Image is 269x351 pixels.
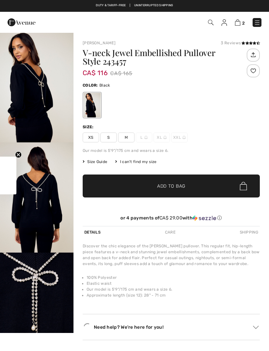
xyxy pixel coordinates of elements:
span: XS [83,133,99,142]
span: Black [99,83,110,88]
img: ring-m.svg [163,136,167,139]
li: Our model is 5'9"/175 cm and wears a size 6. [87,286,260,292]
div: Need help? We're here for you! [83,322,260,332]
a: 1ère Avenue [8,19,35,25]
a: 2 [235,18,245,26]
img: Arrow2.svg [253,326,259,329]
div: Our model is 5'9"/175 cm and wears a size 6. [83,148,260,154]
span: CA$ 116 [83,62,108,77]
li: 100% Polyester [87,275,260,280]
img: Share [248,49,259,60]
span: Size Guide [83,159,107,165]
span: XL [154,133,170,142]
span: Color: [83,83,98,88]
div: Care [163,226,177,238]
li: Elastic waist [87,280,260,286]
span: CA$ 165 [110,69,133,78]
span: L [136,133,152,142]
div: or 4 payments ofCA$ 29.00withSezzle Click to learn more about Sezzle [83,215,260,223]
h1: V-neck Jewel Embellished Pullover Style 243457 [83,49,245,66]
div: I can't find my size [115,159,156,165]
span: Add to Bag [157,183,185,190]
img: Search [208,20,214,25]
img: Menu [254,19,260,26]
a: [PERSON_NAME] [83,41,115,45]
img: Sezzle [193,215,216,221]
img: Bag.svg [240,182,247,190]
img: My Info [221,19,227,26]
span: XXL [171,133,188,142]
span: M [118,133,134,142]
span: 2 [242,21,245,26]
span: CA$ 29.00 [159,215,182,221]
div: Shipping [238,226,260,238]
button: Add to Bag [83,175,260,197]
div: 3 Reviews [221,40,260,46]
div: Details [83,226,102,238]
div: Discover the chic elegance of the [PERSON_NAME] pullover. This regular fit, hip-length piece feat... [83,243,260,267]
span: S [100,133,117,142]
div: Black [84,93,101,117]
div: or 4 payments of with [83,215,260,221]
img: Shopping Bag [235,19,240,26]
li: Approximate length (size 12): 28" - 71 cm [87,292,260,298]
img: ring-m.svg [144,136,148,139]
img: ring-m.svg [182,136,186,139]
div: Size: [83,124,95,130]
img: 1ère Avenue [8,16,35,29]
button: Close teaser [15,152,22,158]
